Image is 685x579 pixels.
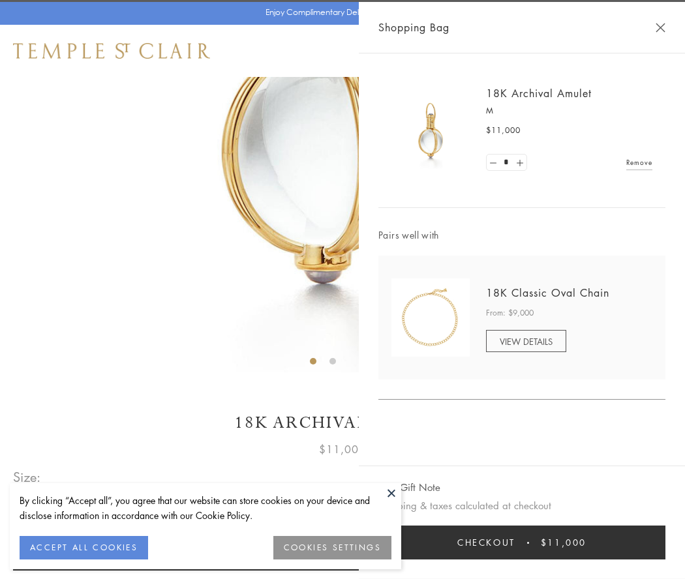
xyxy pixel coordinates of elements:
[378,228,665,243] span: Pairs well with
[20,493,391,523] div: By clicking “Accept all”, you agree that our website can store cookies on your device and disclos...
[378,526,665,559] button: Checkout $11,000
[486,306,534,319] span: From: $9,000
[273,536,391,559] button: COOKIES SETTINGS
[656,23,665,33] button: Close Shopping Bag
[500,335,553,348] span: VIEW DETAILS
[486,124,521,137] span: $11,000
[541,535,586,550] span: $11,000
[13,466,42,488] span: Size:
[487,155,500,171] a: Set quantity to 0
[266,6,414,19] p: Enjoy Complimentary Delivery & Returns
[391,91,470,170] img: 18K Archival Amulet
[486,86,592,100] a: 18K Archival Amulet
[626,155,652,170] a: Remove
[13,43,210,59] img: Temple St. Clair
[378,497,665,514] p: Shipping & taxes calculated at checkout
[378,19,449,36] span: Shopping Bag
[13,411,672,434] h1: 18K Archival Amulet
[457,535,515,550] span: Checkout
[486,104,652,117] p: M
[486,330,566,352] a: VIEW DETAILS
[378,479,440,496] button: Add Gift Note
[20,536,148,559] button: ACCEPT ALL COOKIES
[391,278,470,357] img: N88865-OV18
[486,286,609,300] a: 18K Classic Oval Chain
[319,441,366,458] span: $11,000
[513,155,526,171] a: Set quantity to 2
